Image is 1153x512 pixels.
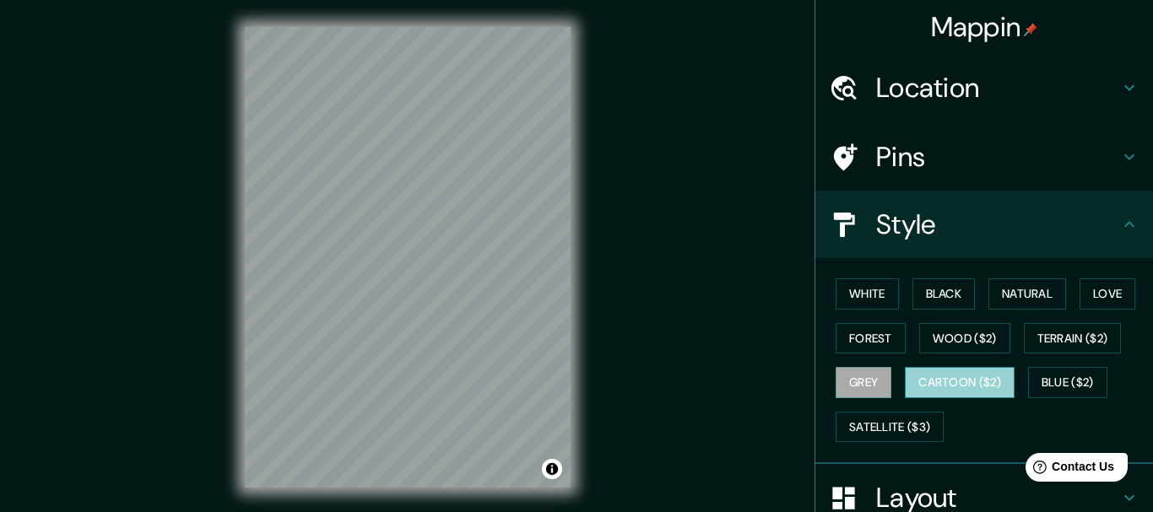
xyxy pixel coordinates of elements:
h4: Pins [876,140,1119,174]
button: White [836,278,899,310]
button: Wood ($2) [919,323,1010,354]
h4: Style [876,207,1119,241]
button: Forest [836,323,906,354]
button: Love [1080,278,1135,310]
img: pin-icon.png [1024,23,1037,36]
h4: Mappin [931,10,1038,44]
canvas: Map [245,27,571,488]
div: Style [815,191,1153,258]
button: Toggle attribution [542,459,562,479]
button: Blue ($2) [1028,367,1107,398]
div: Pins [815,123,1153,191]
button: Terrain ($2) [1024,323,1122,354]
button: Natural [988,278,1066,310]
button: Satellite ($3) [836,412,944,443]
button: Grey [836,367,891,398]
div: Location [815,54,1153,121]
iframe: Help widget launcher [1003,446,1134,493]
button: Black [912,278,976,310]
button: Cartoon ($2) [905,367,1015,398]
h4: Location [876,71,1119,105]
